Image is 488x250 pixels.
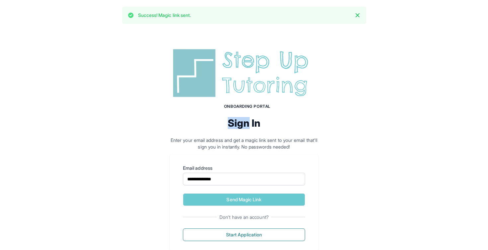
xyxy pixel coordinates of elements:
[217,214,271,220] span: Don't have an account?
[170,117,318,129] h2: Sign In
[183,193,305,206] button: Send Magic Link
[183,165,305,171] label: Email address
[170,46,318,100] img: Step Up Tutoring horizontal logo
[176,104,318,109] h1: Onboarding Portal
[170,137,318,150] p: Enter your email address and get a magic link sent to your email that'll sign you in instantly. N...
[138,12,191,19] p: Success! Magic link sent.
[183,228,305,241] button: Start Application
